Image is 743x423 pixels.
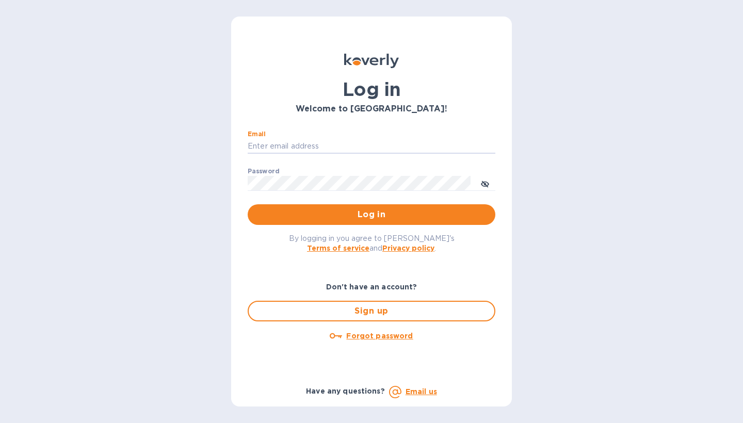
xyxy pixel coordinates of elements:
a: Email us [406,387,437,396]
input: Enter email address [248,139,495,154]
span: By logging in you agree to [PERSON_NAME]'s and . [289,234,455,252]
label: Password [248,168,279,174]
button: Sign up [248,301,495,321]
label: Email [248,131,266,137]
h1: Log in [248,78,495,100]
span: Sign up [257,305,486,317]
button: toggle password visibility [475,173,495,193]
b: Don't have an account? [326,283,417,291]
img: Koverly [344,54,399,68]
h3: Welcome to [GEOGRAPHIC_DATA]! [248,104,495,114]
span: Log in [256,208,487,221]
button: Log in [248,204,495,225]
a: Terms of service [307,244,369,252]
a: Privacy policy [382,244,434,252]
u: Forgot password [346,332,413,340]
b: Have any questions? [306,387,385,395]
